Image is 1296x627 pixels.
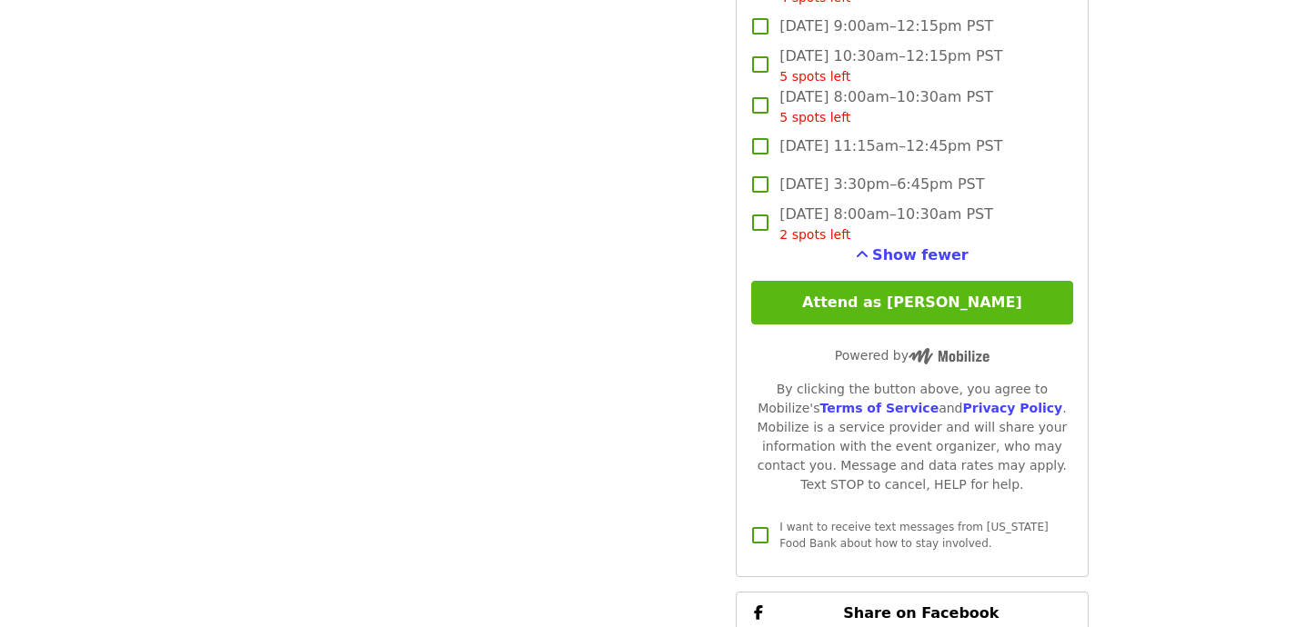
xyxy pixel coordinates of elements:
span: Powered by [835,348,990,363]
span: [DATE] 11:15am–12:45pm PST [779,135,1002,157]
span: 2 spots left [779,227,850,242]
div: By clicking the button above, you agree to Mobilize's and . Mobilize is a service provider and wi... [751,380,1072,494]
span: [DATE] 9:00am–12:15pm PST [779,15,993,37]
button: See more timeslots [856,244,969,266]
span: I want to receive text messages from [US_STATE] Food Bank about how to stay involved. [779,521,1048,550]
img: Powered by Mobilize [909,348,990,364]
span: [DATE] 8:00am–10:30am PST [779,86,993,127]
button: Attend as [PERSON_NAME] [751,281,1072,324]
span: [DATE] 8:00am–10:30am PST [779,204,993,244]
a: Privacy Policy [962,401,1062,415]
span: [DATE] 3:30pm–6:45pm PST [779,174,984,195]
span: 5 spots left [779,69,850,84]
span: 5 spots left [779,110,850,124]
span: Share on Facebook [843,604,999,622]
span: Show fewer [872,246,969,264]
a: Terms of Service [819,401,939,415]
span: [DATE] 10:30am–12:15pm PST [779,45,1002,86]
